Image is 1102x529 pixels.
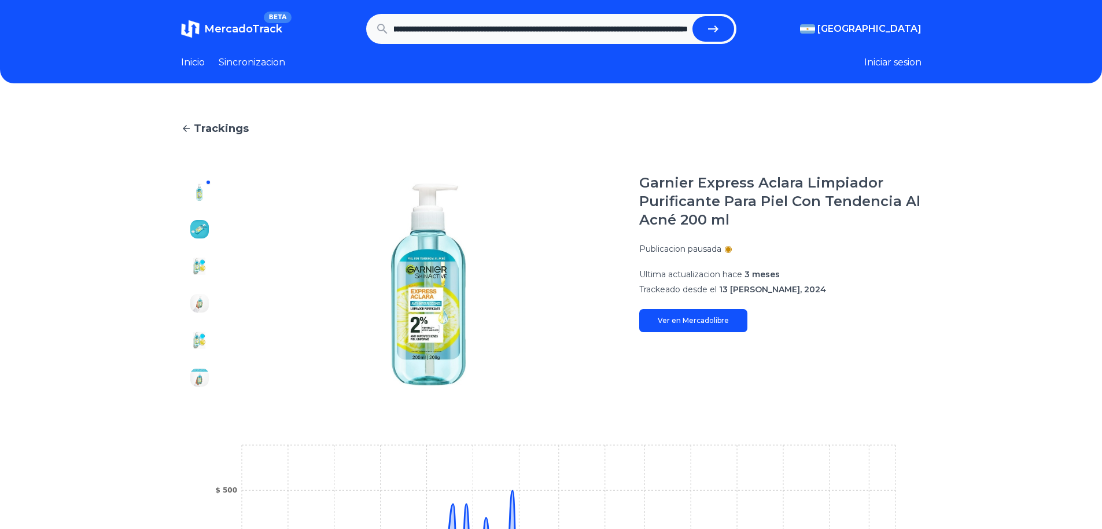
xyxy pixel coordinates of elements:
[219,56,285,69] a: Sincronizacion
[190,294,209,313] img: Garnier Express Aclara Limpiador Purificante Para Piel Con Tendencia Al Acné 200 ml
[800,22,922,36] button: [GEOGRAPHIC_DATA]
[719,284,826,295] span: 13 [PERSON_NAME], 2024
[181,120,922,137] a: Trackings
[190,183,209,201] img: Garnier Express Aclara Limpiador Purificante Para Piel Con Tendencia Al Acné 200 ml
[190,368,209,387] img: Garnier Express Aclara Limpiador Purificante Para Piel Con Tendencia Al Acné 200 ml
[639,174,922,229] h1: Garnier Express Aclara Limpiador Purificante Para Piel Con Tendencia Al Acné 200 ml
[864,56,922,69] button: Iniciar sesion
[639,269,742,280] span: Ultima actualizacion hace
[181,20,200,38] img: MercadoTrack
[745,269,780,280] span: 3 meses
[190,220,209,238] img: Garnier Express Aclara Limpiador Purificante Para Piel Con Tendencia Al Acné 200 ml
[194,120,249,137] span: Trackings
[190,257,209,275] img: Garnier Express Aclara Limpiador Purificante Para Piel Con Tendencia Al Acné 200 ml
[204,23,282,35] span: MercadoTrack
[181,20,282,38] a: MercadoTrackBETA
[817,22,922,36] span: [GEOGRAPHIC_DATA]
[264,12,291,23] span: BETA
[215,486,237,494] tspan: $ 500
[639,243,721,255] p: Publicacion pausada
[639,284,717,295] span: Trackeado desde el
[639,309,747,332] a: Ver en Mercadolibre
[181,56,205,69] a: Inicio
[241,174,616,396] img: Garnier Express Aclara Limpiador Purificante Para Piel Con Tendencia Al Acné 200 ml
[190,331,209,350] img: Garnier Express Aclara Limpiador Purificante Para Piel Con Tendencia Al Acné 200 ml
[800,24,815,34] img: Argentina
